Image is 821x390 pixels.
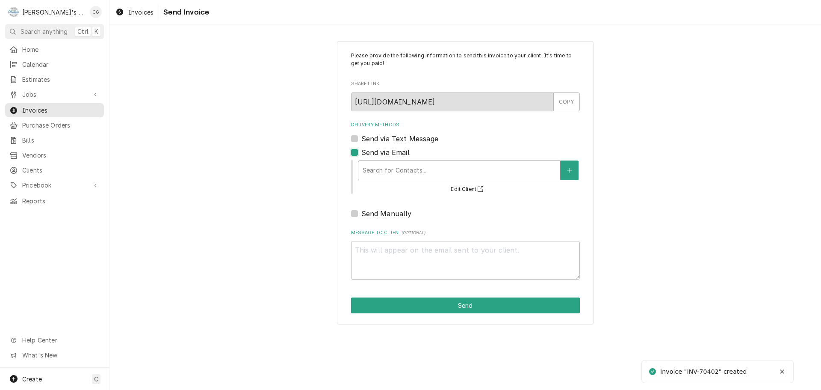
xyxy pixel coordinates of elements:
label: Send via Text Message [361,134,438,144]
span: Ctrl [77,27,89,36]
p: Please provide the following information to send this invoice to your client. It's time to get yo... [351,52,580,68]
span: Bills [22,136,100,145]
button: Create New Contact [561,161,579,180]
span: Calendar [22,60,100,69]
a: Clients [5,163,104,177]
div: Button Group Row [351,298,580,313]
a: Go to Help Center [5,333,104,347]
span: Pricebook [22,181,87,190]
button: Send [351,298,580,313]
span: Estimates [22,75,100,84]
div: Message to Client [351,229,580,280]
span: Invoices [22,106,100,115]
label: Send Manually [361,208,412,219]
a: Purchase Orders [5,118,104,132]
div: [PERSON_NAME]'s Commercial Refrigeration [22,8,85,17]
span: K [95,27,98,36]
a: Estimates [5,72,104,86]
div: R [8,6,20,18]
a: Home [5,42,104,57]
span: Home [22,45,100,54]
a: Reports [5,194,104,208]
a: Invoices [5,103,104,117]
div: Invoice Send [337,41,594,325]
span: Search anything [21,27,68,36]
div: Share Link [351,80,580,111]
label: Share Link [351,80,580,87]
span: Jobs [22,90,87,99]
span: ( optional ) [402,230,425,235]
button: COPY [553,92,580,111]
a: Bills [5,133,104,147]
div: Rudy's Commercial Refrigeration's Avatar [8,6,20,18]
span: Create [22,375,42,383]
span: C [94,375,98,384]
span: Send Invoice [161,6,209,18]
div: Invoice "INV-70402" created [660,367,748,376]
div: Christine Gutierrez's Avatar [90,6,102,18]
a: Go to Jobs [5,87,104,101]
label: Send via Email [361,147,410,158]
a: Invoices [112,5,157,19]
span: What's New [22,351,99,360]
div: Button Group [351,298,580,313]
div: CG [90,6,102,18]
label: Delivery Methods [351,122,580,128]
div: Invoice Send Form [351,52,580,280]
span: Purchase Orders [22,121,100,130]
a: Go to What's New [5,348,104,362]
div: Delivery Methods [351,122,580,219]
svg: Create New Contact [567,167,572,173]
a: Go to Pricebook [5,178,104,192]
span: Clients [22,166,100,175]
label: Message to Client [351,229,580,236]
a: Calendar [5,57,104,71]
span: Reports [22,196,100,205]
button: Edit Client [449,184,487,195]
button: Search anythingCtrlK [5,24,104,39]
span: Invoices [128,8,154,17]
span: Help Center [22,336,99,345]
a: Vendors [5,148,104,162]
span: Vendors [22,151,100,160]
